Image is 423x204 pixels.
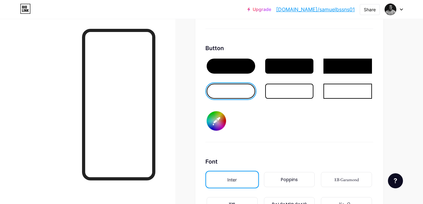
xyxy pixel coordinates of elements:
div: EB Garamond [334,176,359,183]
a: Upgrade [247,7,271,12]
div: Poppins [281,176,298,183]
a: [DOMAIN_NAME]/samuelbssns01 [276,6,355,13]
div: Share [364,6,376,13]
div: Inter [227,176,237,183]
div: Font [205,157,373,166]
img: lucroninja [384,3,396,15]
div: Button [205,44,373,52]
